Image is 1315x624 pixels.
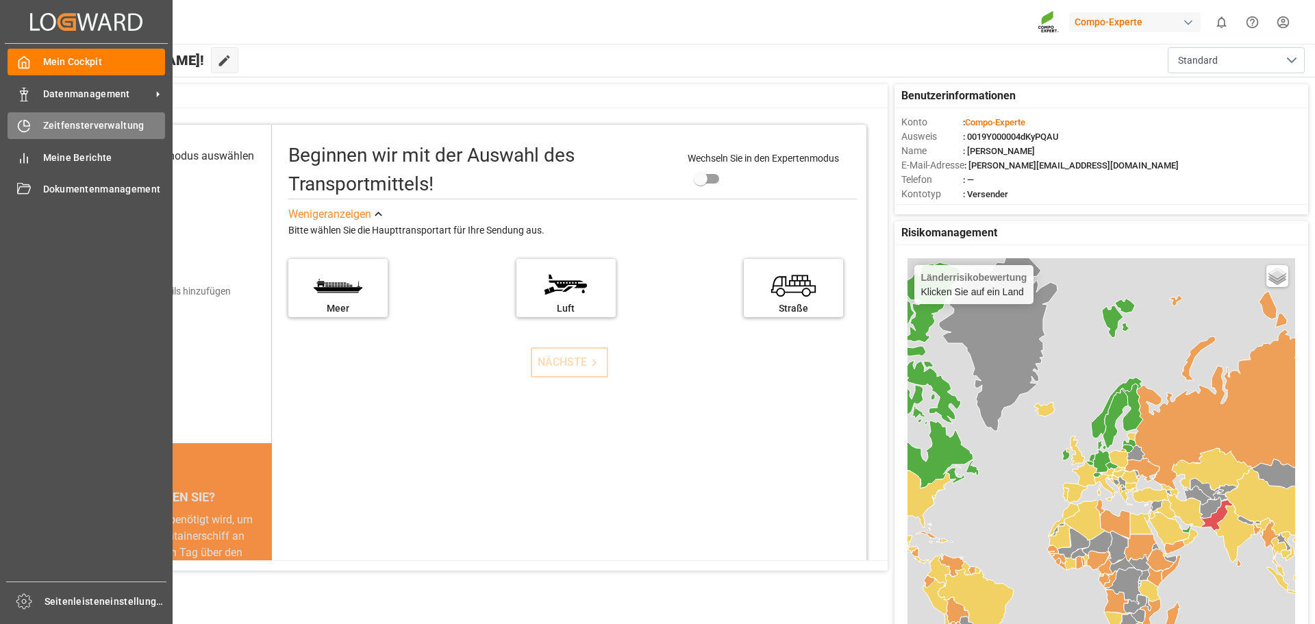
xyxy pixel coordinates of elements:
[901,145,927,156] font: Name
[1075,16,1142,27] font: Compo-Experte
[901,188,941,199] font: Kontotyp
[288,144,575,195] font: Beginnen wir mit der Auswahl des Transportmittels!
[1038,10,1060,34] img: Screenshot%202023-09-29%20at%2010.02.21.png_1712312052.png
[963,132,1059,142] font: : 0019Y000004dKyPQAU
[43,152,112,163] font: Meine Berichte
[131,490,215,504] font: WUSSTEN SIE?
[963,117,965,127] font: :
[779,303,808,314] font: Straße
[8,176,165,203] a: Dokumentenmanagement
[901,116,927,127] font: Konto
[117,286,231,297] font: Versanddetails hinzufügen
[288,225,544,236] font: Bitte wählen Sie die Haupttransportart für Ihre Sendung aus.
[1206,7,1237,38] button: zeige 0 neue Benachrichtigungen
[965,117,1025,127] font: Compo-Experte
[43,56,102,67] font: Mein Cockpit
[901,160,964,171] font: E-Mail-Adresse
[288,208,327,221] font: Weniger
[1178,55,1218,66] font: Standard
[901,174,932,185] font: Telefon
[901,131,937,142] font: Ausweis
[8,112,165,139] a: Zeitfensterverwaltung
[963,189,1008,199] font: : Versender
[118,149,254,162] font: Transportmodus auswählen
[1069,9,1206,35] button: Compo-Experte
[1237,7,1268,38] button: Hilfecenter
[327,303,349,314] font: Meer
[1168,47,1305,73] button: Menü öffnen
[8,144,165,171] a: Meine Berichte
[964,160,1179,171] font: : [PERSON_NAME][EMAIL_ADDRESS][DOMAIN_NAME]
[43,120,145,131] font: Zeitfensterverwaltung
[57,52,204,68] font: Hallo [PERSON_NAME]!
[45,596,168,607] font: Seitenleisteneinstellungen
[538,355,587,369] font: NÄCHSTE
[531,347,608,377] button: NÄCHSTE
[43,88,130,99] font: Datenmanagement
[901,89,1016,102] font: Benutzerinformationen
[1266,265,1288,287] a: Ebenen
[8,49,165,75] a: Mein Cockpit
[921,272,1027,283] font: Länderrisikobewertung
[963,175,974,185] font: : —
[43,184,161,195] font: Dokumentenmanagement
[963,146,1035,156] font: : [PERSON_NAME]
[557,303,575,314] font: Luft
[327,208,371,221] font: anzeigen
[688,153,839,164] font: Wechseln Sie in den Expertenmodus
[288,141,674,199] div: Beginnen wir mit der Auswahl des Transportmittels!
[901,226,997,239] font: Risikomanagement
[921,286,1024,297] font: Klicken Sie auf ein Land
